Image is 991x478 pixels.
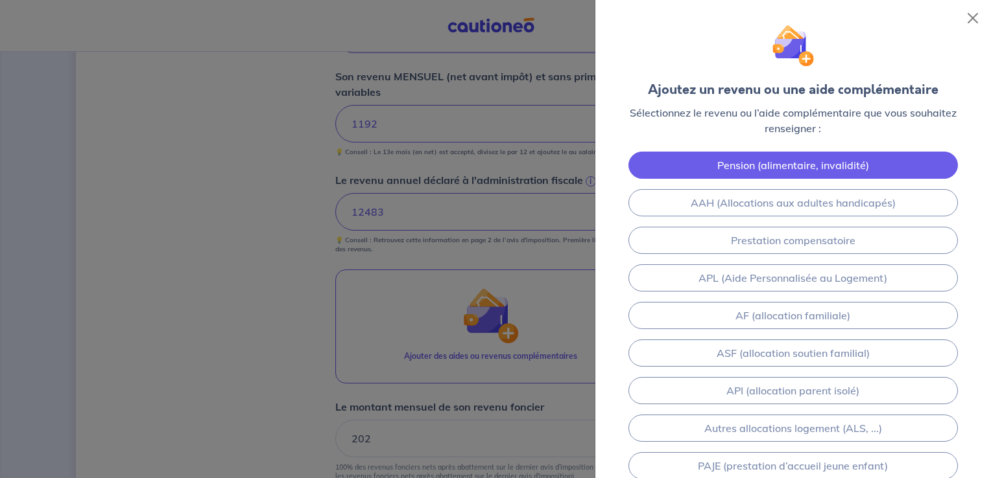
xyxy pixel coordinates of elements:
a: APL (Aide Personnalisée au Logement) [628,264,958,291]
a: API (allocation parent isolé) [628,377,958,404]
p: Sélectionnez le revenu ou l’aide complémentaire que vous souhaitez renseigner : [616,105,970,136]
a: AF (allocation familiale) [628,302,958,329]
div: Ajoutez un revenu ou une aide complémentaire [648,80,938,100]
a: ASF (allocation soutien familial) [628,339,958,367]
a: Pension (alimentaire, invalidité) [628,152,958,179]
a: Prestation compensatoire [628,227,958,254]
a: AAH (Allocations aux adultes handicapés) [628,189,958,216]
a: Autres allocations logement (ALS, ...) [628,415,958,442]
button: Close [962,8,983,28]
img: illu_wallet.svg [772,25,815,67]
